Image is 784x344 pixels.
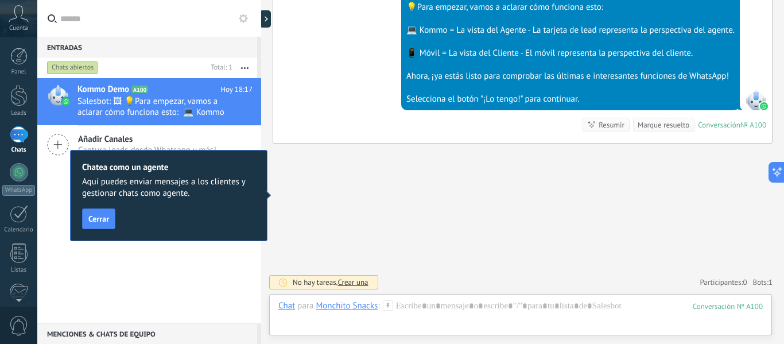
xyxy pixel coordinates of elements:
div: 💻 Kommo = La vista del Agente - La tarjeta de lead representa la perspectiva del agente. [406,25,735,36]
span: Kommo Demo [77,84,129,95]
a: Kommo Demo A100 Hoy 18:17 Salesbot: 🖼 💡Para empezar, vamos a aclarar cómo funciona esto: 💻 Kommo ... [37,78,261,125]
span: Captura leads desde Whatsapp y más! [78,145,216,156]
span: Cuenta [9,25,28,32]
a: Participantes:0 [700,277,747,287]
div: Menciones & Chats de equipo [37,323,257,344]
div: Ahora, ¡ya estás listo para comprobar las últimas e interesantes funciones de WhatsApp! [406,71,735,82]
div: Leads [2,110,36,117]
span: 0 [743,277,747,287]
div: 📱 Móvil = La vista del Cliente - El móvil representa la perspectiva del cliente. [406,48,735,59]
span: Crear una [337,277,368,287]
div: Listas [2,266,36,274]
div: Resumir [599,119,624,130]
div: Panel [2,68,36,76]
span: SalesBot [746,90,766,110]
h2: Chatea como un agente [82,162,255,173]
span: Aquí puedes enviar mensajes a los clientes y gestionar chats como agente. [82,176,255,199]
div: No hay tareas. [293,277,368,287]
span: Cerrar [88,215,109,223]
button: Cerrar [82,208,115,229]
div: Entradas [37,37,257,57]
div: Monchito Snacks [316,300,378,311]
img: waba.svg [760,102,768,110]
span: 1 [769,277,773,287]
span: A100 [131,86,148,93]
div: Selecciona el botón "¡Lo tengo!" para continuar. [406,94,735,105]
div: Chats abiertos [47,61,98,75]
span: Añadir Canales [78,134,216,145]
div: Mostrar [259,10,271,28]
button: Más [232,57,257,78]
img: waba.svg [62,98,70,106]
span: Bots: [753,277,773,287]
div: 💡Para empezar, vamos a aclarar cómo funciona esto: [406,2,735,13]
div: Total: 1 [207,62,232,74]
span: para [297,300,313,312]
div: Conversación [698,120,740,130]
div: WhatsApp [2,185,35,196]
span: Salesbot: 🖼 💡Para empezar, vamos a aclarar cómo funciona esto: 💻 Kommo = La vista del Agente - La... [77,96,231,118]
div: № A100 [740,120,766,130]
div: Chats [2,146,36,154]
span: : [378,300,379,312]
div: Calendario [2,226,36,234]
div: Marque resuelto [638,119,689,130]
div: 100 [693,302,763,311]
span: Hoy 18:17 [220,84,253,95]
